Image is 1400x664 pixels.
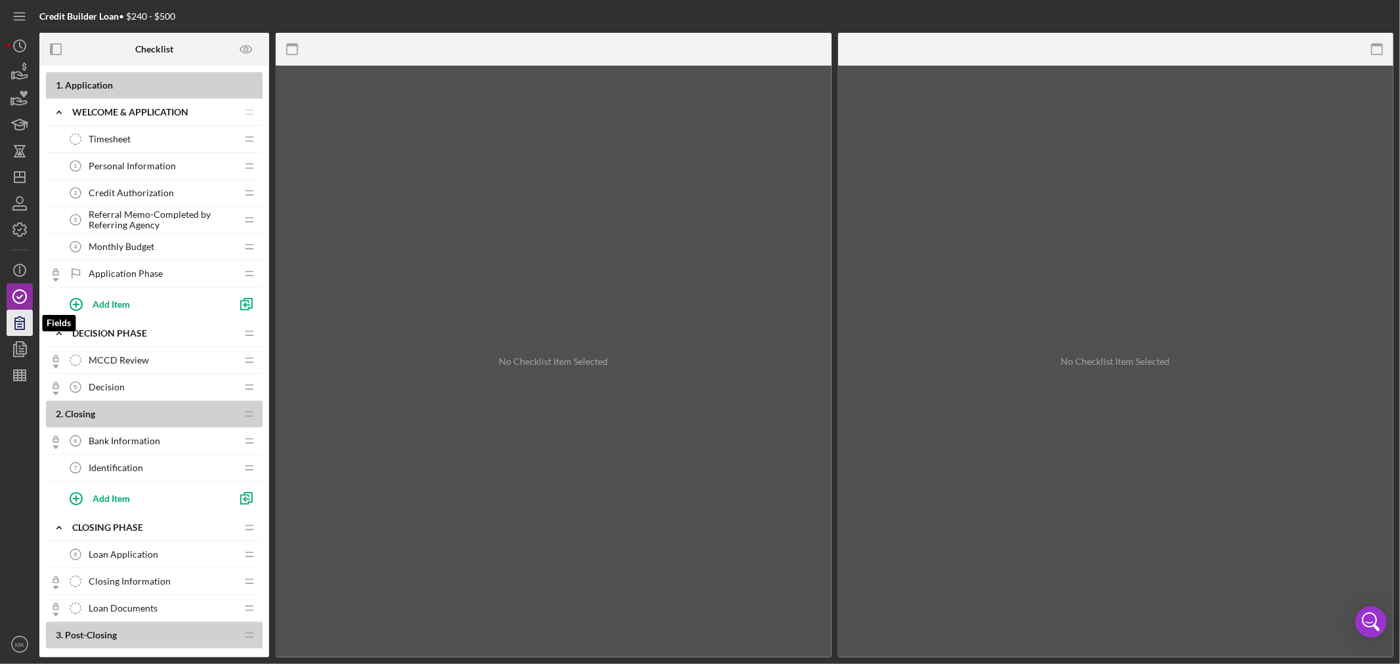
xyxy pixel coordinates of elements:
[74,438,77,444] tspan: 6
[56,79,63,91] span: 1 .
[72,107,236,117] div: Welcome & Application
[74,465,77,471] tspan: 7
[74,190,77,196] tspan: 2
[74,243,77,250] tspan: 4
[59,291,230,317] button: Add Item
[56,629,63,640] span: 3 .
[89,576,171,587] span: Closing Information
[89,436,160,446] span: Bank Information
[89,241,154,252] span: Monthly Budget
[89,134,131,144] span: Timesheet
[93,486,130,510] div: Add Item
[74,163,77,169] tspan: 1
[65,408,95,419] span: Closing
[72,522,236,533] div: Closing Phase
[15,641,25,648] text: MK
[1061,356,1170,367] div: No Checklist Item Selected
[39,10,119,22] b: Credit Builder Loan
[89,161,176,171] span: Personal Information
[89,209,236,230] span: Referral Memo-Completed by Referring Agency
[74,384,77,390] tspan: 5
[89,355,149,365] span: MCCD Review
[89,382,125,392] span: Decision
[65,629,117,640] span: Post-Closing
[89,268,163,279] span: Application Phase
[56,408,63,419] span: 2 .
[89,603,158,613] span: Loan Documents
[7,631,33,657] button: MK
[65,79,113,91] span: Application
[499,356,608,367] div: No Checklist Item Selected
[89,188,174,198] span: Credit Authorization
[1355,606,1387,638] div: Open Intercom Messenger
[74,217,77,223] tspan: 3
[89,463,143,473] span: Identification
[93,291,130,316] div: Add Item
[39,11,175,22] div: • $240 - $500
[74,551,77,558] tspan: 8
[59,485,230,511] button: Add Item
[72,328,236,339] div: Decision Phase
[89,549,158,560] span: Loan Application
[135,44,173,54] b: Checklist
[232,35,261,64] button: Preview as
